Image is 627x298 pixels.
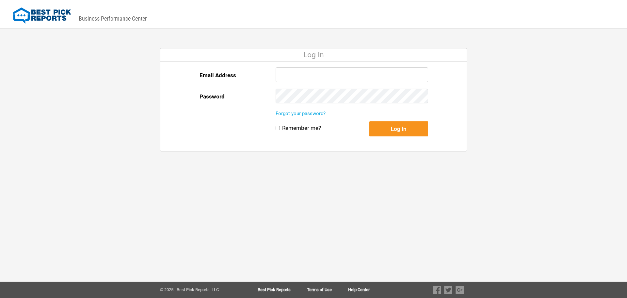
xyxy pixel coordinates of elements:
a: Help Center [348,288,370,292]
button: Log In [369,121,428,136]
div: © 2025 - Best Pick Reports, LLC [160,288,237,292]
label: Remember me? [282,125,321,131]
a: Terms of Use [307,288,348,292]
label: Password [200,89,225,104]
label: Email Address [200,67,236,83]
img: Best Pick Reports Logo [13,8,71,24]
div: Log In [160,48,467,61]
a: Forgot your password? [276,111,326,116]
a: Best Pick Reports [258,288,307,292]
